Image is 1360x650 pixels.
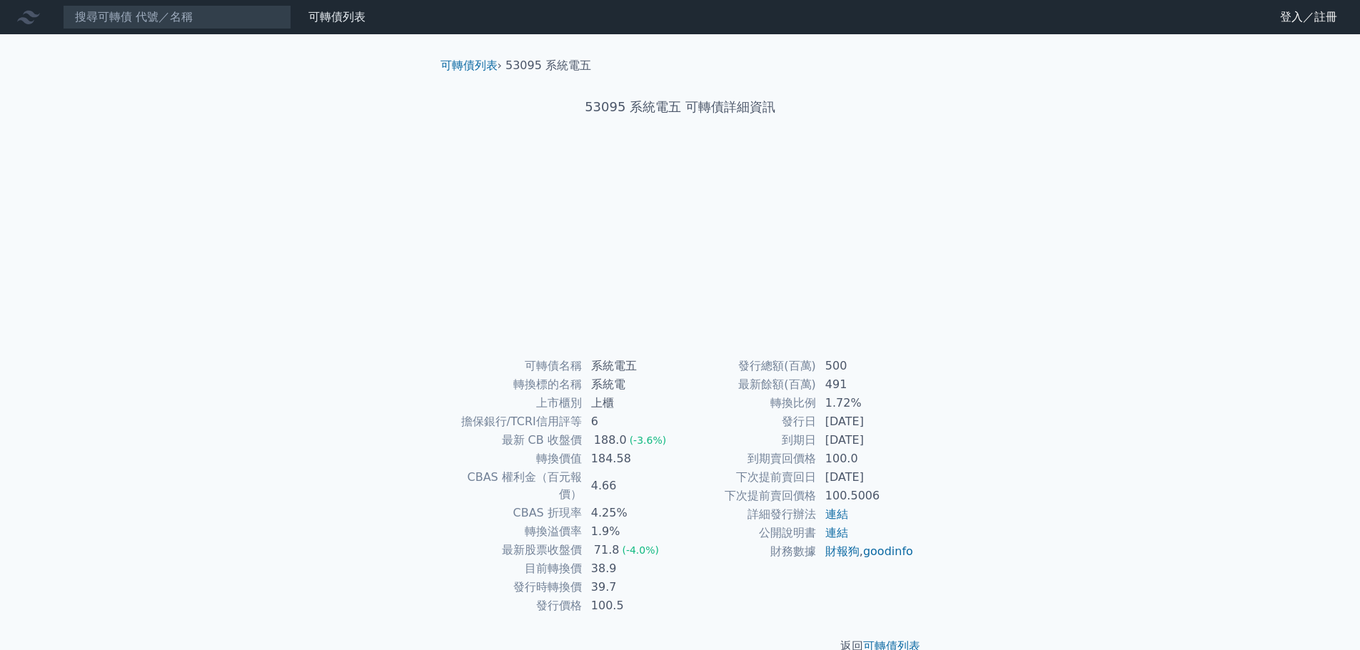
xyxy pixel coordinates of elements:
td: 100.5 [583,596,680,615]
td: 39.7 [583,578,680,596]
a: 連結 [825,526,848,539]
td: CBAS 折現率 [446,504,583,522]
span: (-4.0%) [622,544,659,556]
a: 財報狗 [825,544,860,558]
td: 最新餘額(百萬) [680,375,817,394]
td: 系統電 [583,375,680,394]
a: 可轉債列表 [308,10,366,24]
td: 1.9% [583,522,680,541]
td: 500 [817,357,915,375]
h1: 53095 系統電五 可轉債詳細資訊 [429,97,932,117]
td: 4.25% [583,504,680,522]
a: 可轉債列表 [440,59,498,72]
td: 擔保銀行/TCRI信用評等 [446,412,583,431]
td: 491 [817,375,915,394]
td: 詳細發行辦法 [680,505,817,524]
td: 6 [583,412,680,431]
input: 搜尋可轉債 代號／名稱 [63,5,291,29]
td: , [817,542,915,561]
a: 登入／註冊 [1269,6,1349,29]
td: 發行總額(百萬) [680,357,817,375]
td: 184.58 [583,450,680,468]
td: 目前轉換價 [446,559,583,578]
td: 到期賣回價格 [680,450,817,468]
td: 轉換比例 [680,394,817,412]
td: [DATE] [817,468,915,487]
td: 最新 CB 收盤價 [446,431,583,450]
td: 下次提前賣回日 [680,468,817,487]
td: 系統電五 [583,357,680,375]
td: 1.72% [817,394,915,412]
td: 上櫃 [583,394,680,412]
li: 53095 系統電五 [505,57,591,74]
a: goodinfo [863,544,913,558]
td: 轉換價值 [446,450,583,468]
div: 71.8 [591,542,623,559]
td: 轉換溢價率 [446,522,583,541]
td: 100.0 [817,450,915,468]
td: CBAS 權利金（百元報價） [446,468,583,504]
li: › [440,57,502,74]
td: 轉換標的名稱 [446,375,583,394]
td: 發行日 [680,412,817,431]
td: 最新股票收盤價 [446,541,583,559]
td: 發行價格 [446,596,583,615]
td: 38.9 [583,559,680,578]
td: 公開說明書 [680,524,817,542]
td: 發行時轉換價 [446,578,583,596]
div: 188.0 [591,432,630,449]
td: 到期日 [680,431,817,450]
td: 下次提前賣回價格 [680,487,817,505]
td: 可轉債名稱 [446,357,583,375]
a: 連結 [825,507,848,521]
td: 上市櫃別 [446,394,583,412]
td: 100.5006 [817,487,915,505]
td: 財務數據 [680,542,817,561]
span: (-3.6%) [630,435,667,446]
td: [DATE] [817,431,915,450]
td: [DATE] [817,412,915,431]
td: 4.66 [583,468,680,504]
